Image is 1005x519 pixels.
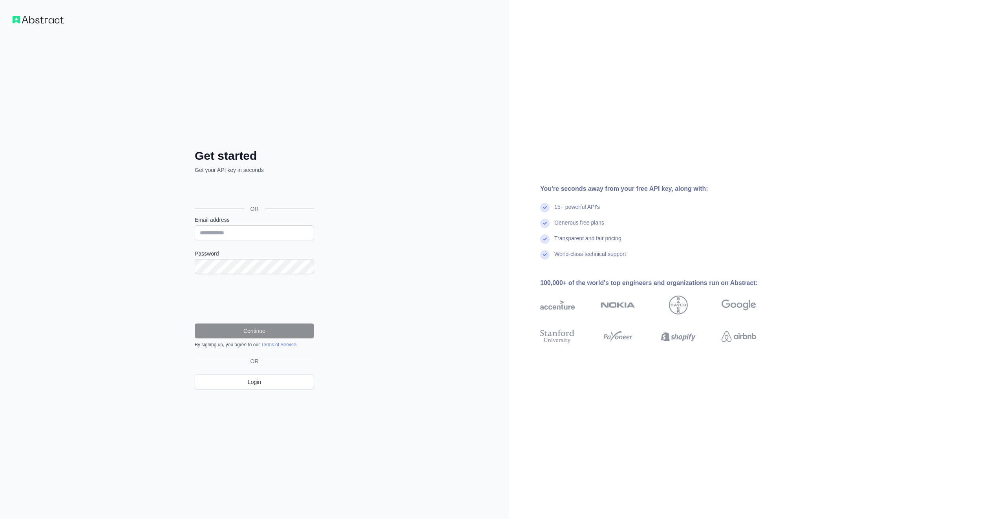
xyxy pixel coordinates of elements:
[554,234,621,250] div: Transparent and fair pricing
[601,296,635,314] img: nokia
[540,203,550,212] img: check mark
[195,375,314,389] a: Login
[661,328,696,345] img: shopify
[261,342,296,347] a: Terms of Service
[247,357,262,365] span: OR
[540,296,575,314] img: accenture
[554,250,626,266] div: World-class technical support
[195,283,314,314] iframe: reCAPTCHA
[722,296,756,314] img: google
[540,219,550,228] img: check mark
[13,16,64,24] img: Workflow
[669,296,688,314] img: bayer
[540,328,575,345] img: stanford university
[195,149,314,163] h2: Get started
[540,278,781,288] div: 100,000+ of the world's top engineers and organizations run on Abstract:
[195,323,314,338] button: Continue
[601,328,635,345] img: payoneer
[554,203,600,219] div: 15+ powerful API's
[195,166,314,174] p: Get your API key in seconds
[195,342,314,348] div: By signing up, you agree to our .
[191,183,316,200] iframe: Sign in with Google Button
[195,216,314,224] label: Email address
[540,234,550,244] img: check mark
[540,184,781,194] div: You're seconds away from your free API key, along with:
[244,205,265,213] span: OR
[195,250,314,258] label: Password
[722,328,756,345] img: airbnb
[540,250,550,259] img: check mark
[554,219,604,234] div: Generous free plans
